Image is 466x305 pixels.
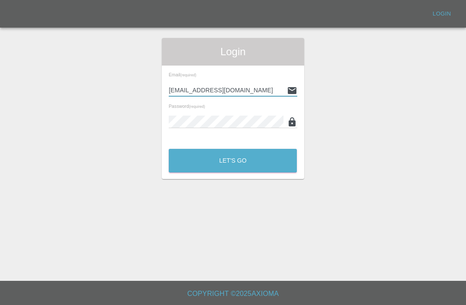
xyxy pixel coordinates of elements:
span: Login [169,45,297,59]
h6: Copyright © 2025 Axioma [7,288,459,300]
button: Let's Go [169,149,297,173]
span: Password [169,104,205,109]
a: Login [428,7,456,21]
small: (required) [189,105,205,109]
small: (required) [180,73,196,77]
span: Email [169,72,196,77]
